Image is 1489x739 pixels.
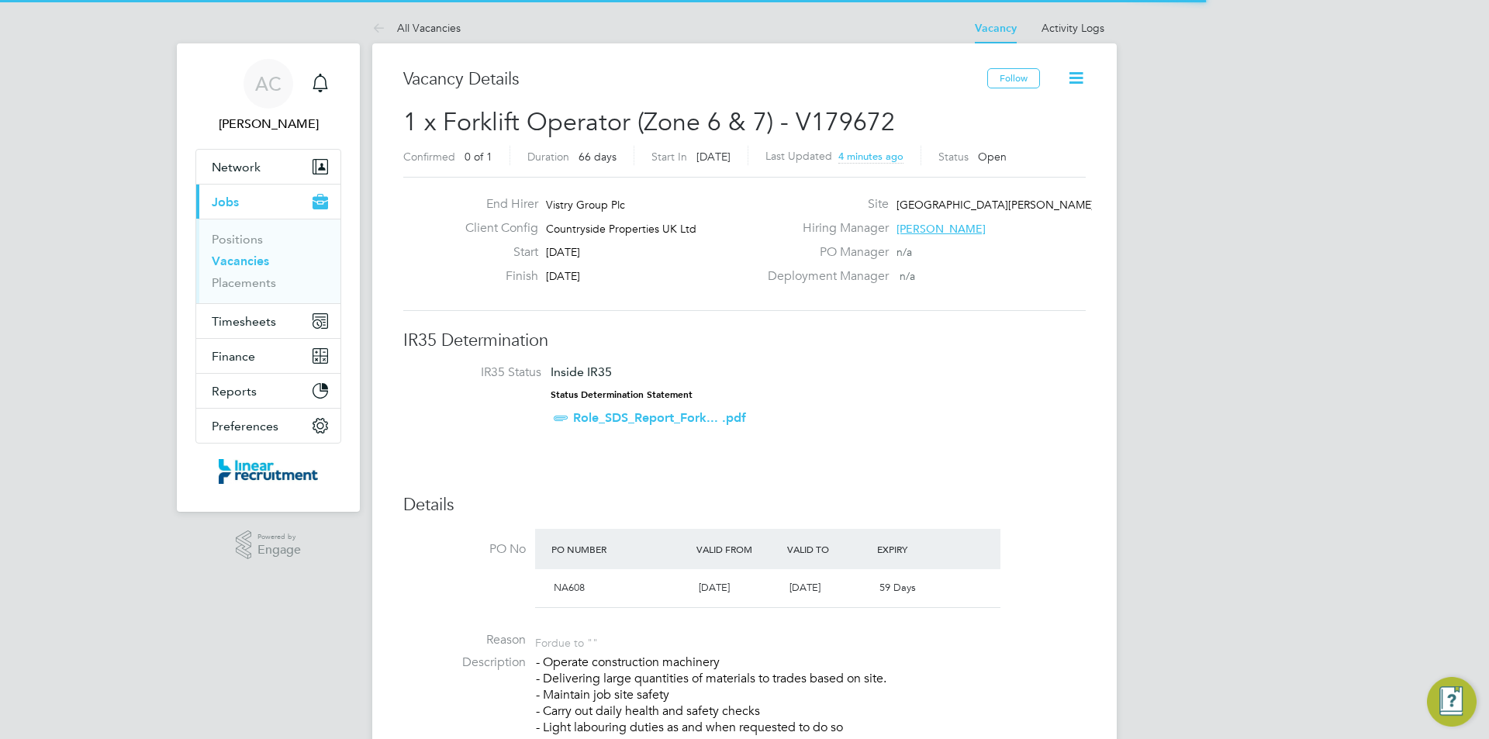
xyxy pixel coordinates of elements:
label: Last Updated [765,149,832,163]
a: AC[PERSON_NAME] [195,59,341,133]
span: n/a [897,245,912,259]
span: [DATE] [789,581,821,594]
button: Network [196,150,340,184]
a: Powered byEngage [236,530,302,560]
span: Network [212,160,261,174]
button: Preferences [196,409,340,443]
img: linearrecruitment-logo-retina.png [219,459,318,484]
span: [GEOGRAPHIC_DATA][PERSON_NAME], [GEOGRAPHIC_DATA][PERSON_NAME] 1C Ex… [897,198,1341,212]
span: [DATE] [699,581,730,594]
label: PO No [403,541,526,558]
h3: Vacancy Details [403,68,987,91]
button: Finance [196,339,340,373]
span: Countryside Properties UK Ltd [546,222,696,236]
label: Start In [651,150,687,164]
span: n/a [900,269,915,283]
a: Positions [212,232,263,247]
span: Preferences [212,419,278,433]
div: Expiry [873,535,964,563]
div: For due to "" [535,632,598,650]
span: Engage [257,544,301,557]
span: 1 x Forklift Operator (Zone 6 & 7) - V179672 [403,107,895,137]
span: Reports [212,384,257,399]
span: Jobs [212,195,239,209]
a: All Vacancies [372,21,461,35]
span: 59 Days [879,581,916,594]
label: End Hirer [453,196,538,212]
span: Inside IR35 [551,364,612,379]
a: Vacancies [212,254,269,268]
span: Vistry Group Plc [546,198,625,212]
label: Finish [453,268,538,285]
a: Go to home page [195,459,341,484]
button: Timesheets [196,304,340,338]
label: IR35 Status [419,364,541,381]
button: Engage Resource Center [1427,677,1477,727]
label: Start [453,244,538,261]
span: [PERSON_NAME] [897,222,986,236]
a: Role_SDS_Report_Fork... .pdf [573,410,746,425]
p: - Operate construction machinery - Delivering large quantities of materials to trades based on si... [536,654,1086,735]
button: Reports [196,374,340,408]
label: Description [403,654,526,671]
span: Finance [212,349,255,364]
label: Client Config [453,220,538,237]
button: Jobs [196,185,340,219]
nav: Main navigation [177,43,360,512]
span: Timesheets [212,314,276,329]
span: Open [978,150,1007,164]
span: 0 of 1 [465,150,492,164]
span: Powered by [257,530,301,544]
label: Reason [403,632,526,648]
h3: Details [403,494,1086,516]
a: Placements [212,275,276,290]
label: Duration [527,150,569,164]
span: AC [255,74,282,94]
a: Vacancy [975,22,1017,35]
span: 66 days [579,150,617,164]
span: [DATE] [546,269,580,283]
h3: IR35 Determination [403,330,1086,352]
a: Activity Logs [1042,21,1104,35]
strong: Status Determination Statement [551,389,693,400]
label: Hiring Manager [758,220,889,237]
div: Jobs [196,219,340,303]
label: Status [938,150,969,164]
div: PO Number [548,535,693,563]
label: PO Manager [758,244,889,261]
label: Deployment Manager [758,268,889,285]
span: Anneliese Clifton [195,115,341,133]
span: [DATE] [696,150,731,164]
span: NA608 [554,581,585,594]
span: [DATE] [546,245,580,259]
span: 4 minutes ago [838,150,903,163]
div: Valid From [693,535,783,563]
button: Follow [987,68,1040,88]
label: Site [758,196,889,212]
div: Valid To [783,535,874,563]
label: Confirmed [403,150,455,164]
